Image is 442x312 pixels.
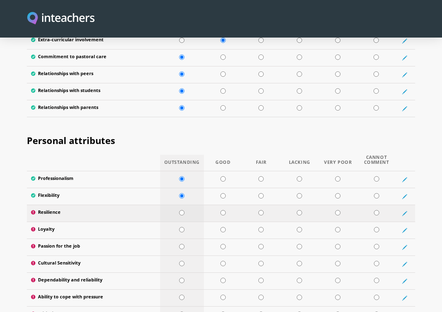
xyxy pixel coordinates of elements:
[31,87,156,95] label: Relationships with students
[160,155,204,171] th: Outstanding
[31,192,156,200] label: Flexibility
[27,12,95,26] img: Inteachers
[31,175,156,183] label: Professionalism
[31,37,156,45] label: Extra-curricular involvement
[31,243,156,251] label: Passion for the job
[280,155,319,171] th: Lacking
[204,155,242,171] th: Good
[242,155,281,171] th: Fair
[31,54,156,61] label: Commitment to pastoral care
[31,71,156,78] label: Relationships with peers
[31,294,156,302] label: Ability to cope with pressure
[31,277,156,285] label: Dependability and reliability
[31,104,156,112] label: Relationships with parents
[319,155,357,171] th: Very Poor
[31,226,156,234] label: Loyalty
[31,260,156,268] label: Cultural Sensitivity
[27,12,95,26] a: Visit this site's homepage
[31,209,156,217] label: Resilience
[27,134,115,147] span: Personal attributes
[357,155,396,171] th: Cannot Comment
